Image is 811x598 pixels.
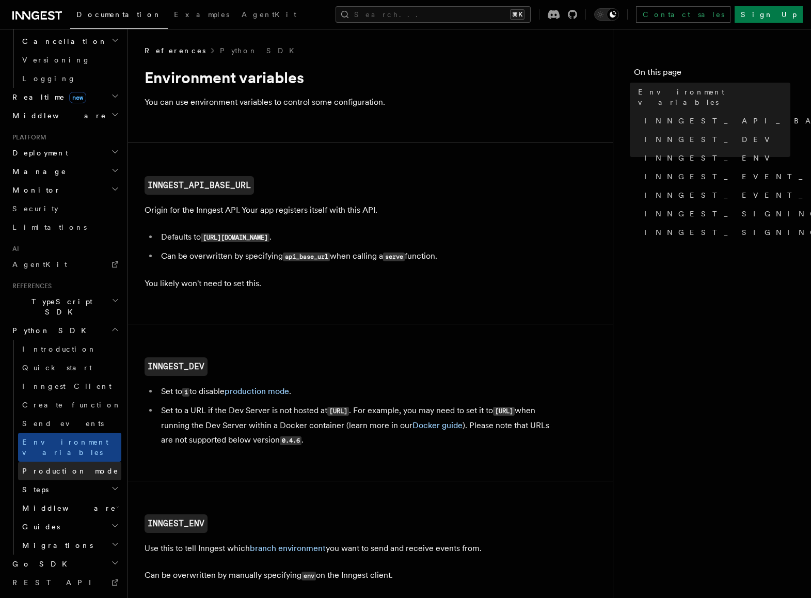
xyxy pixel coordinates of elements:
[640,112,790,130] a: INNGEST_API_BASE_URL
[640,223,790,242] a: INNGEST_SIGNING_KEY_FALLBACK
[634,66,790,83] h4: On this page
[8,166,67,177] span: Manage
[12,260,67,269] span: AgentKit
[8,106,121,125] button: Middleware
[22,467,119,475] span: Production mode
[225,386,289,396] a: production mode
[145,203,558,217] p: Origin for the Inngest API. Your app registers itself with this API.
[12,204,58,213] span: Security
[8,245,19,253] span: AI
[22,419,104,428] span: Send events
[145,357,208,376] a: INNGEST_DEV
[174,10,229,19] span: Examples
[18,462,121,480] a: Production mode
[18,522,60,532] span: Guides
[145,541,558,556] p: Use this to tell Inngest which you want to send and receive events from.
[327,407,349,416] code: [URL]
[8,162,121,181] button: Manage
[145,276,558,291] p: You likely won't need to set this.
[220,45,300,56] a: Python SDK
[22,401,121,409] span: Create function
[8,555,121,573] button: Go SDK
[18,69,121,88] a: Logging
[8,181,121,199] button: Monitor
[18,358,121,377] a: Quick start
[145,568,558,583] p: Can be overwritten by manually specifying on the Inngest client.
[18,36,107,46] span: Cancellation
[22,438,108,457] span: Environment variables
[22,382,112,390] span: Inngest Client
[640,186,790,204] a: INNGEST_EVENT_KEY
[18,536,121,555] button: Migrations
[8,292,121,321] button: TypeScript SDK
[634,83,790,112] a: Environment variables
[8,255,121,274] a: AgentKit
[18,51,121,69] a: Versioning
[250,543,326,553] a: branch environment
[18,396,121,414] a: Create function
[158,384,558,399] li: Set to to disable .
[182,388,189,397] code: 1
[636,6,730,23] a: Contact sales
[158,249,558,264] li: Can be overwritten by specifying when calling a function.
[8,88,121,106] button: Realtimenew
[235,3,303,28] a: AgentKit
[18,484,49,495] span: Steps
[158,230,558,245] li: Defaults to .
[18,517,121,536] button: Guides
[640,149,790,167] a: INNGEST_ENV
[510,9,524,20] kbd: ⌘K
[280,436,301,445] code: 0.4.6
[8,92,86,102] span: Realtime
[336,6,531,23] button: Search...⌘K
[594,8,619,21] button: Toggle dark mode
[640,130,790,149] a: INNGEST_DEV
[145,514,208,533] a: INNGEST_ENV
[8,218,121,237] a: Limitations
[383,253,405,261] code: serve
[640,167,790,186] a: INNGEST_EVENT_API_BASE_URL
[8,185,61,195] span: Monitor
[201,233,269,242] code: [URL][DOMAIN_NAME]
[8,133,46,141] span: Platform
[22,74,76,83] span: Logging
[301,572,316,580] code: env
[493,407,515,416] code: [URL]
[18,499,121,517] button: Middleware
[168,3,235,28] a: Examples
[145,176,254,195] a: INNGEST_API_BASE_URL
[70,3,168,29] a: Documentation
[18,377,121,396] a: Inngest Client
[8,321,121,340] button: Python SDK
[18,540,93,550] span: Migrations
[644,153,776,163] span: INNGEST_ENV
[12,223,87,231] span: Limitations
[158,403,558,448] li: Set to a URL if the Dev Server is not hosted at . For example, you may need to set it to when run...
[22,364,92,372] span: Quick start
[8,340,121,555] div: Python SDK
[145,68,558,87] h1: Environment variables
[18,32,121,51] button: Cancellation
[242,10,296,19] span: AgentKit
[8,296,112,317] span: TypeScript SDK
[644,134,776,145] span: INNGEST_DEV
[412,420,463,430] a: Docker guide
[18,414,121,433] a: Send events
[8,282,52,290] span: References
[145,95,558,109] p: You can use environment variables to control some configuration.
[22,345,97,353] span: Introduction
[638,87,790,107] span: Environment variables
[76,10,162,19] span: Documentation
[18,433,121,462] a: Environment variables
[18,480,121,499] button: Steps
[735,6,803,23] a: Sign Up
[640,204,790,223] a: INNGEST_SIGNING_KEY
[12,578,100,587] span: REST API
[69,92,86,103] span: new
[145,45,205,56] span: References
[8,325,92,336] span: Python SDK
[8,148,68,158] span: Deployment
